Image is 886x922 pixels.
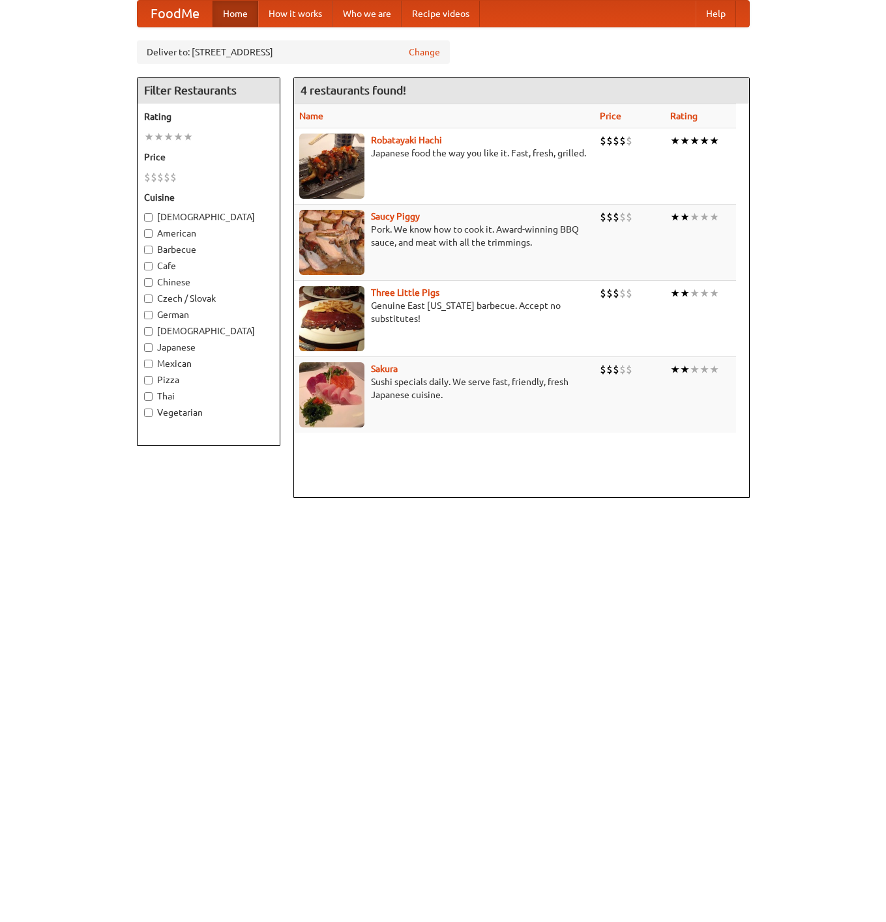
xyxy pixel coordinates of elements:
h5: Price [144,151,273,164]
input: [DEMOGRAPHIC_DATA] [144,213,153,222]
label: Chinese [144,276,273,289]
input: Mexican [144,360,153,368]
label: Czech / Slovak [144,292,273,305]
label: American [144,227,273,240]
li: ★ [154,130,164,144]
img: littlepigs.jpg [299,286,364,351]
img: robatayaki.jpg [299,134,364,199]
input: Barbecue [144,246,153,254]
li: ★ [690,286,700,300]
input: American [144,229,153,238]
a: FoodMe [138,1,213,27]
a: Sakura [371,364,398,374]
input: Pizza [144,376,153,384]
input: German [144,311,153,319]
li: $ [613,210,619,224]
li: $ [600,134,606,148]
input: Japanese [144,343,153,352]
a: Home [213,1,258,27]
li: ★ [700,362,709,377]
img: saucy.jpg [299,210,364,275]
li: $ [613,134,619,148]
h5: Rating [144,110,273,123]
p: Pork. We know how to cook it. Award-winning BBQ sauce, and meat with all the trimmings. [299,223,590,249]
input: Czech / Slovak [144,295,153,303]
a: Help [696,1,736,27]
li: $ [606,134,613,148]
a: Who we are [332,1,402,27]
label: Cafe [144,259,273,272]
label: German [144,308,273,321]
a: Recipe videos [402,1,480,27]
li: ★ [690,210,700,224]
input: Thai [144,392,153,401]
li: ★ [173,130,183,144]
li: $ [619,210,626,224]
li: $ [600,286,606,300]
li: $ [606,210,613,224]
li: ★ [690,362,700,377]
li: ★ [709,210,719,224]
li: ★ [680,210,690,224]
li: $ [613,362,619,377]
label: Japanese [144,341,273,354]
li: ★ [670,210,680,224]
li: $ [626,210,632,224]
li: ★ [670,362,680,377]
li: ★ [709,362,719,377]
li: $ [151,170,157,184]
p: Sushi specials daily. We serve fast, friendly, fresh Japanese cuisine. [299,375,590,401]
p: Genuine East [US_STATE] barbecue. Accept no substitutes! [299,299,590,325]
li: ★ [700,134,709,148]
li: $ [606,362,613,377]
a: Rating [670,111,698,121]
li: $ [600,210,606,224]
li: $ [613,286,619,300]
li: ★ [700,286,709,300]
label: Vegetarian [144,406,273,419]
li: $ [170,170,177,184]
li: ★ [164,130,173,144]
li: $ [626,362,632,377]
input: Cafe [144,262,153,270]
a: Saucy Piggy [371,211,420,222]
li: ★ [709,134,719,148]
label: Thai [144,390,273,403]
label: [DEMOGRAPHIC_DATA] [144,324,273,338]
li: $ [619,134,626,148]
label: Pizza [144,373,273,386]
li: $ [619,286,626,300]
li: ★ [680,134,690,148]
h5: Cuisine [144,191,273,204]
label: Mexican [144,357,273,370]
li: ★ [680,286,690,300]
ng-pluralize: 4 restaurants found! [301,84,406,96]
input: Chinese [144,278,153,287]
li: $ [157,170,164,184]
li: $ [606,286,613,300]
li: ★ [670,134,680,148]
p: Japanese food the way you like it. Fast, fresh, grilled. [299,147,590,160]
h4: Filter Restaurants [138,78,280,104]
li: $ [619,362,626,377]
label: [DEMOGRAPHIC_DATA] [144,210,273,223]
li: ★ [690,134,700,148]
li: $ [164,170,170,184]
li: ★ [670,286,680,300]
a: Three Little Pigs [371,287,439,298]
a: How it works [258,1,332,27]
li: ★ [700,210,709,224]
li: ★ [709,286,719,300]
li: $ [626,286,632,300]
label: Barbecue [144,243,273,256]
li: ★ [680,362,690,377]
li: $ [626,134,632,148]
input: [DEMOGRAPHIC_DATA] [144,327,153,336]
a: Name [299,111,323,121]
a: Robatayaki Hachi [371,135,442,145]
img: sakura.jpg [299,362,364,427]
